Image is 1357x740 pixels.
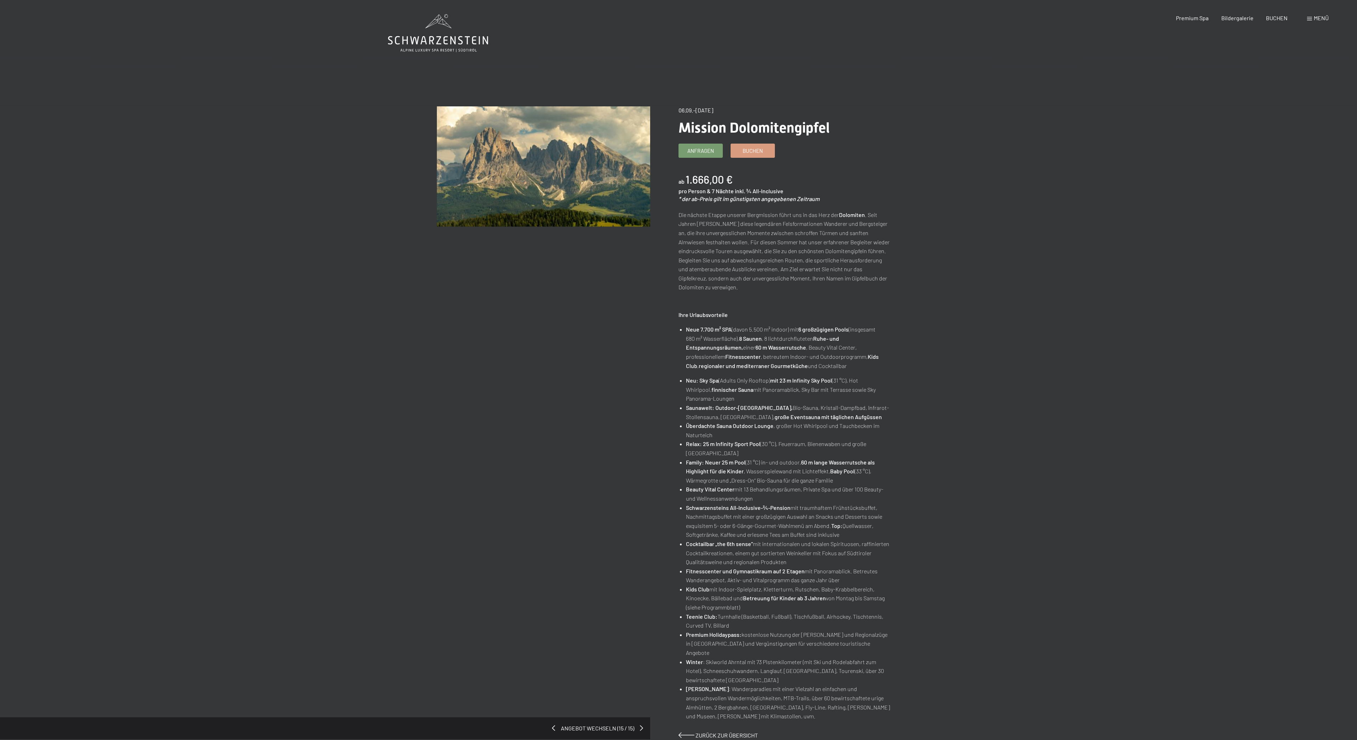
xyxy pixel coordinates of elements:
span: Menü [1314,15,1329,21]
span: Angebot wechseln (15 / 15) [555,724,640,732]
strong: Neu: Sky Spa [686,377,719,384]
strong: Saunawelt: Outdoor-[GEOGRAPHIC_DATA], [686,404,793,411]
strong: 8 Saunen [739,335,762,342]
strong: Neue 7.700 m² SPA [686,326,732,333]
li: (Adults Only Rooftop) (31 °C), Hot Whirlpool, mit Panoramablick, Sky Bar mit Terrasse sowie Sky P... [686,376,892,403]
strong: Relax: 25 m Infinity Sport Pool [686,440,760,447]
strong: Ihre Urlaubsvorteile [678,311,728,318]
li: (31 °C) in- und outdoor, , Wasserspielewand mit Lichteffekt, (33 °C), Wärmegrotte und „Dress-On“ ... [686,458,892,485]
img: Mission Dolomitengipfel [437,106,651,227]
strong: Premium Holidaypass: [686,631,742,638]
li: (davon 5.500 m² indoor) mit (insgesamt 680 m² Wasserfläche), , 8 lichtdurchfluteten einer , Beaut... [686,325,892,370]
strong: Betreuung für Kinder ab 3 Jahren [743,595,826,601]
strong: Überdachte Sauna Outdoor Lounge [686,422,773,429]
strong: Cocktailbar „the 6th sense“ [686,540,753,547]
strong: Fitnesscenter [725,353,761,360]
strong: Top: [831,522,843,529]
span: Anfragen [687,147,714,155]
a: Zurück zur Übersicht [678,732,758,739]
span: inkl. ¾ All-Inclusive [735,188,783,194]
li: : Skiworld Ahrntal mit 73 Pistenkilometer (mit Ski und Rodelabfahrt zum Hotel), Schneeschuhwander... [686,657,892,685]
span: 7 Nächte [712,188,734,194]
li: mit internationalen und lokalen Spirituosen, raffinierten Cocktailkreationen, einem gut sortierte... [686,539,892,567]
li: mit Indoor-Spielplatz, Kletterturm, Rutschen, Baby-Krabbelbereich, Kinoecke, Bällebad und von Mon... [686,585,892,612]
strong: Dolomiten [839,211,865,218]
strong: große Eventsauna mit täglichen Aufgüssen [775,413,882,420]
strong: Kids Club [686,353,879,369]
a: Anfragen [679,144,722,157]
li: mit traumhaftem Frühstücksbuffet, Nachmittagsbuffet mit einer großzügigen Auswahl an Snacks und D... [686,503,892,539]
strong: Teenie Club: [686,613,717,620]
a: Premium Spa [1176,15,1209,21]
span: ab [678,178,685,185]
li: mit 13 Behandlungsräumen, Private Spa und über 100 Beauty- und Wellnessanwendungen [686,485,892,503]
span: Zurück zur Übersicht [696,732,758,739]
li: Turnhalle (Basketball, Fußball), Tischfußball, Airhockey, Tischtennis, Curved TV, Billard [686,612,892,630]
strong: [PERSON_NAME] [686,685,729,692]
strong: 60 m Wasserrutsche [755,344,806,351]
li: Bio-Sauna, Kristall-Dampfbad, Infrarot-Stollensauna, [GEOGRAPHIC_DATA], [686,403,892,421]
a: Buchen [731,144,775,157]
strong: mit 23 m Infinity Sky Pool [770,377,832,384]
strong: Family: Neuer 25 m Pool [686,459,745,466]
li: (30 °C), Feuerraum, Bienenwaben und große [GEOGRAPHIC_DATA] [686,439,892,457]
li: mit Panoramablick. Betreutes Wanderangebot, Aktiv- und Vitalprogramm das ganze Jahr über [686,567,892,585]
em: * der ab-Preis gilt im günstigsten angegebenen Zeitraum [678,195,820,202]
strong: Beauty Vital Center [686,486,734,493]
strong: finnischer Sauna [711,386,753,393]
li: kostenlose Nutzung der [PERSON_NAME] und Regionalzüge in [GEOGRAPHIC_DATA] und Vergünstigungen fü... [686,630,892,657]
span: Mission Dolomitengipfel [678,119,830,136]
a: BUCHEN [1266,15,1288,21]
span: 06.09.–[DATE] [678,107,713,113]
a: Bildergalerie [1221,15,1254,21]
b: 1.666,00 € [686,173,733,186]
strong: 6 großzügigen Pools [798,326,849,333]
span: Buchen [743,147,763,155]
p: Die nächste Etappe unserer Bergmission führt uns in das Herz der . Seit Jahren [PERSON_NAME] dies... [678,210,892,292]
span: pro Person & [678,188,711,194]
strong: Baby Pool [830,468,855,474]
li: , großer Hot Whirlpool und Tauchbecken im Naturteich [686,421,892,439]
strong: Kids Club [686,586,709,592]
li: : Wanderparadies mit einer Vielzahl an einfachen und anspruchsvollen Wandermöglichkeiten, MTB-Tra... [686,684,892,720]
strong: Winter [686,658,703,665]
strong: Schwarzensteins All-Inclusive-¾-Pension [686,504,790,511]
strong: regionaler und mediterraner Gourmetküche [699,362,808,369]
strong: Fitnesscenter und Gymnastikraum auf 2 Etagen [686,568,805,574]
